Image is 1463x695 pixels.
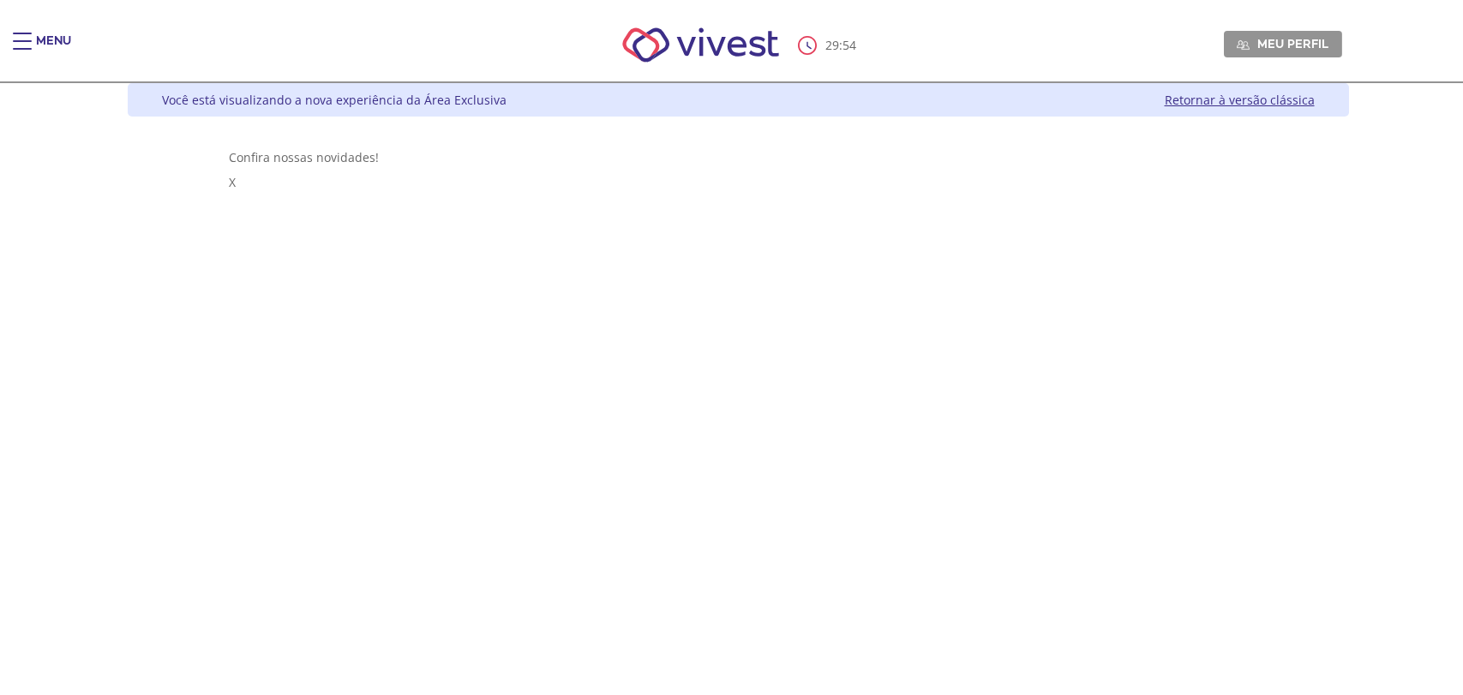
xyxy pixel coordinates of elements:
span: Meu perfil [1257,36,1328,51]
img: Meu perfil [1237,39,1250,51]
div: Menu [36,33,71,67]
span: X [229,174,236,190]
img: Vivest [603,9,798,81]
span: 29 [825,37,839,53]
div: Você está visualizando a nova experiência da Área Exclusiva [162,92,507,108]
div: Vivest [115,83,1349,695]
a: Retornar à versão clássica [1165,92,1315,108]
div: Confira nossas novidades! [229,149,1247,165]
div: : [798,36,860,55]
a: Meu perfil [1224,31,1342,57]
span: 54 [842,37,856,53]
